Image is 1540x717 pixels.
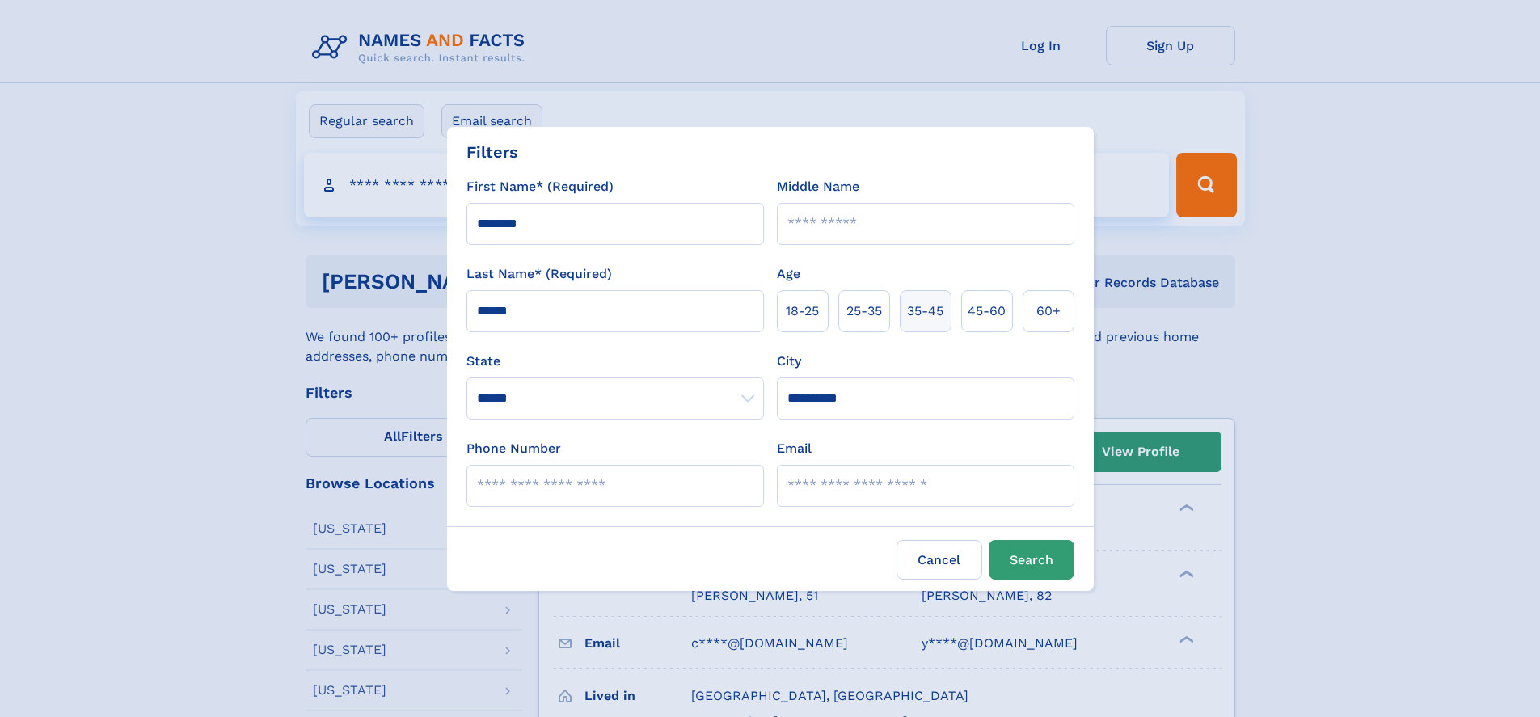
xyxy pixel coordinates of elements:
div: Filters [466,140,518,164]
label: First Name* (Required) [466,177,614,196]
label: Phone Number [466,439,561,458]
label: Last Name* (Required) [466,264,612,284]
label: Cancel [897,540,982,580]
label: State [466,352,764,371]
span: 60+ [1036,302,1061,321]
label: Email [777,439,812,458]
label: Middle Name [777,177,859,196]
span: 18‑25 [786,302,819,321]
span: 45‑60 [968,302,1006,321]
span: 35‑45 [907,302,943,321]
span: 25‑35 [846,302,882,321]
label: City [777,352,801,371]
button: Search [989,540,1074,580]
label: Age [777,264,800,284]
